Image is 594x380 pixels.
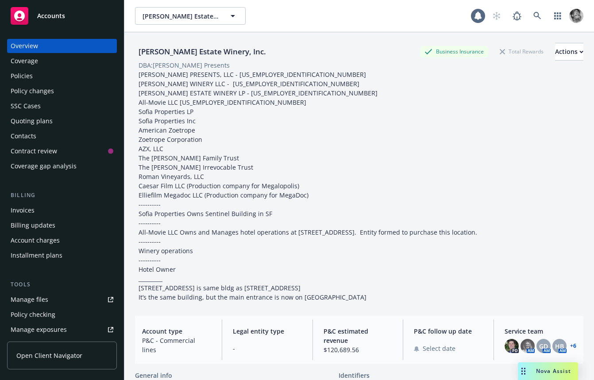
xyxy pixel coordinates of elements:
div: Tools [7,280,117,289]
span: [PERSON_NAME] Estate Winery, Inc. [143,11,219,21]
a: +6 [570,343,576,349]
div: Actions [555,43,583,60]
a: Quoting plans [7,114,117,128]
a: Overview [7,39,117,53]
a: Policy changes [7,84,117,98]
a: Billing updates [7,218,117,232]
span: P&C - Commercial lines [142,336,211,354]
span: Account type [142,327,211,336]
span: - [233,344,302,353]
div: Business Insurance [420,46,488,57]
a: Contract review [7,144,117,158]
div: Drag to move [518,362,529,380]
span: Service team [505,327,576,336]
div: DBA: [PERSON_NAME] Presents [139,61,230,70]
img: photo [569,9,583,23]
span: Select date [423,344,455,353]
div: Quoting plans [11,114,53,128]
img: photo [505,339,519,353]
span: Legal entity type [233,327,302,336]
a: Installment plans [7,248,117,262]
div: Invoices [11,203,35,217]
div: Coverage gap analysis [11,159,77,173]
span: GD [539,342,548,351]
span: P&C follow up date [414,327,483,336]
img: photo [521,339,535,353]
div: Policy checking [11,308,55,322]
div: Account charges [11,233,60,247]
div: Total Rewards [495,46,548,57]
div: Coverage [11,54,38,68]
span: Open Client Navigator [16,351,82,360]
a: Account charges [7,233,117,247]
span: General info [135,371,172,380]
span: [PERSON_NAME] PRESENTS, LLC - [US_EMPLOYER_IDENTIFICATION_NUMBER] [PERSON_NAME] WINERY LLC - [US_... [139,70,477,301]
a: Manage exposures [7,323,117,337]
a: Search [528,7,546,25]
span: P&C estimated revenue [324,327,393,345]
a: Policy checking [7,308,117,322]
a: Accounts [7,4,117,28]
div: Manage exposures [11,323,67,337]
span: Accounts [37,12,65,19]
div: Billing [7,191,117,200]
div: Policy changes [11,84,54,98]
a: Manage files [7,293,117,307]
span: HB [555,342,564,351]
div: [PERSON_NAME] Estate Winery, Inc. [135,46,270,57]
div: Manage files [11,293,48,307]
a: Switch app [549,7,567,25]
a: Coverage [7,54,117,68]
div: SSC Cases [11,99,41,113]
div: Policies [11,69,33,83]
a: Invoices [7,203,117,217]
button: [PERSON_NAME] Estate Winery, Inc. [135,7,246,25]
div: Billing updates [11,218,55,232]
a: Policies [7,69,117,83]
a: SSC Cases [7,99,117,113]
div: Installment plans [11,248,62,262]
span: Nova Assist [536,367,571,375]
div: Contacts [11,129,36,143]
span: $120,689.56 [324,345,393,354]
a: Report a Bug [508,7,526,25]
button: Actions [555,43,583,61]
button: Nova Assist [518,362,578,380]
span: Identifiers [339,371,370,380]
a: Coverage gap analysis [7,159,117,173]
a: Contacts [7,129,117,143]
div: Contract review [11,144,57,158]
a: Start snowing [488,7,505,25]
div: Overview [11,39,38,53]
